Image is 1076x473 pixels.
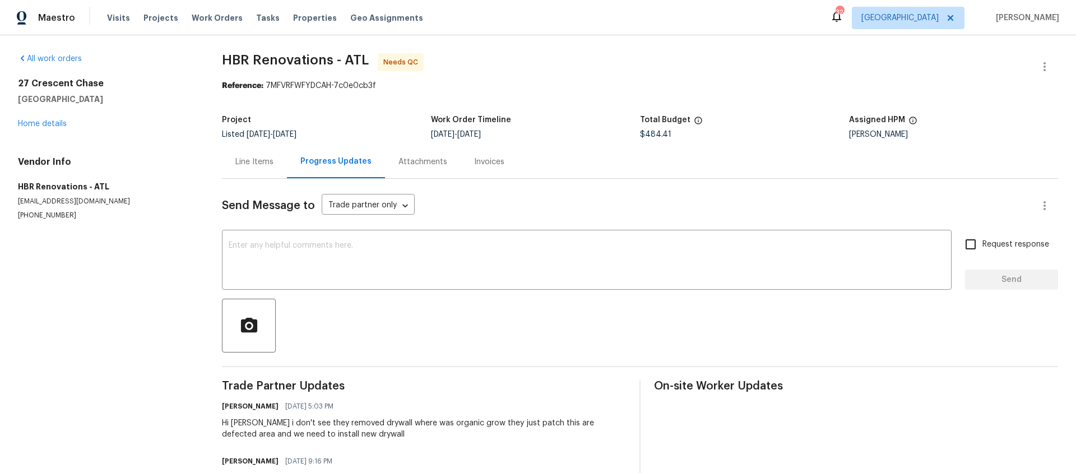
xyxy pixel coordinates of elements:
[222,116,251,124] h5: Project
[982,239,1049,251] span: Request response
[431,131,454,138] span: [DATE]
[640,131,671,138] span: $484.41
[849,116,905,124] h5: Assigned HPM
[457,131,481,138] span: [DATE]
[222,401,279,412] h6: [PERSON_NAME]
[18,211,195,220] p: [PHONE_NUMBER]
[300,156,372,167] div: Progress Updates
[350,12,423,24] span: Geo Assignments
[247,131,296,138] span: -
[908,116,917,131] span: The hpm assigned to this work order.
[222,418,626,440] div: Hi [PERSON_NAME] i don't see they removed drywall where was organic grow they just patch this are...
[192,12,243,24] span: Work Orders
[222,381,626,392] span: Trade Partner Updates
[322,197,415,215] div: Trade partner only
[256,14,280,22] span: Tasks
[431,131,481,138] span: -
[143,12,178,24] span: Projects
[849,131,1058,138] div: [PERSON_NAME]
[222,131,296,138] span: Listed
[398,156,447,168] div: Attachments
[222,200,315,211] span: Send Message to
[222,53,369,67] span: HBR Renovations - ATL
[273,131,296,138] span: [DATE]
[18,181,195,192] h5: HBR Renovations - ATL
[431,116,511,124] h5: Work Order Timeline
[640,116,690,124] h5: Total Budget
[235,156,273,168] div: Line Items
[222,456,279,467] h6: [PERSON_NAME]
[18,94,195,105] h5: [GEOGRAPHIC_DATA]
[694,116,703,131] span: The total cost of line items that have been proposed by Opendoor. This sum includes line items th...
[383,57,423,68] span: Needs QC
[222,80,1058,91] div: 7MFVRFWFYDCAH-7c0e0cb3f
[18,78,195,89] h2: 27 Crescent Chase
[836,7,843,18] div: 32
[293,12,337,24] span: Properties
[18,197,195,206] p: [EMAIL_ADDRESS][DOMAIN_NAME]
[474,156,504,168] div: Invoices
[18,156,195,168] h4: Vendor Info
[18,120,67,128] a: Home details
[861,12,939,24] span: [GEOGRAPHIC_DATA]
[654,381,1058,392] span: On-site Worker Updates
[991,12,1059,24] span: [PERSON_NAME]
[285,401,333,412] span: [DATE] 5:03 PM
[285,456,332,467] span: [DATE] 9:16 PM
[38,12,75,24] span: Maestro
[247,131,270,138] span: [DATE]
[18,55,82,63] a: All work orders
[222,82,263,90] b: Reference:
[107,12,130,24] span: Visits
